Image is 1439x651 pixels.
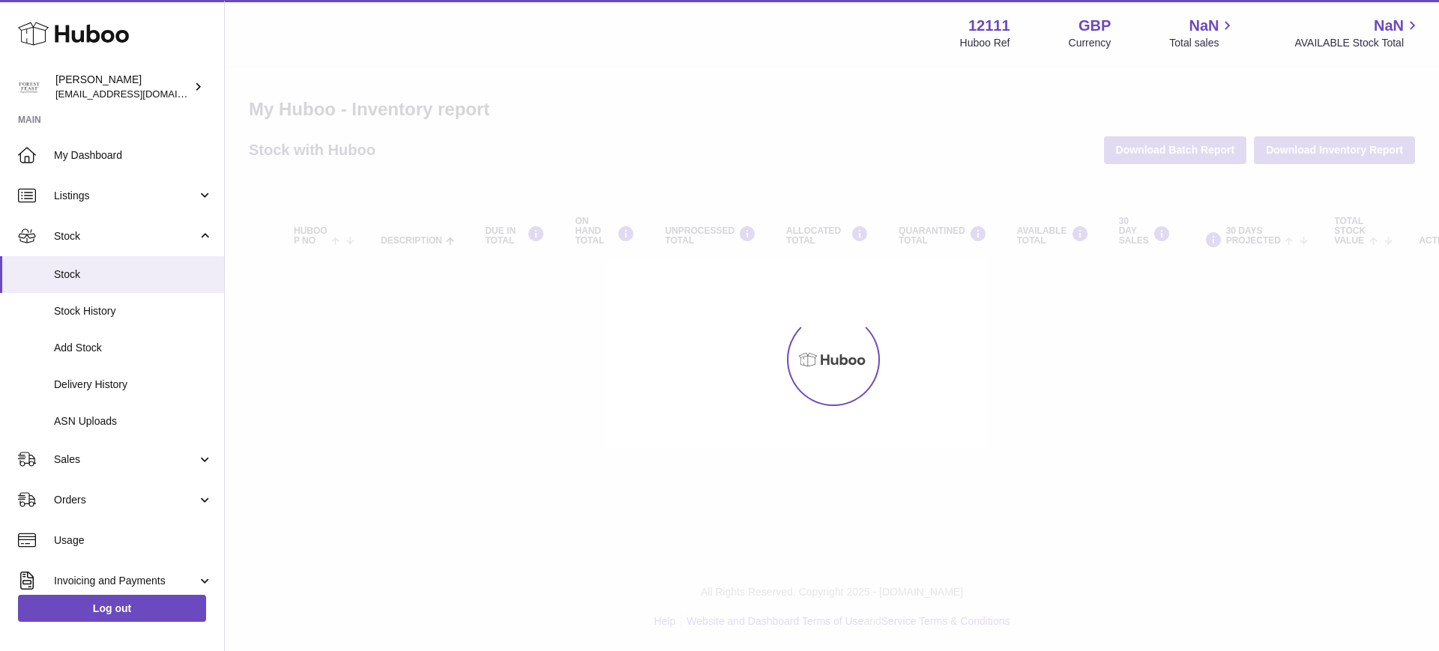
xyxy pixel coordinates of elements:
[18,76,40,98] img: bronaghc@forestfeast.com
[18,595,206,622] a: Log out
[968,16,1010,36] strong: 12111
[54,414,213,429] span: ASN Uploads
[1374,16,1404,36] span: NaN
[54,267,213,282] span: Stock
[960,36,1010,50] div: Huboo Ref
[54,189,197,203] span: Listings
[54,378,213,392] span: Delivery History
[54,229,197,243] span: Stock
[54,341,213,355] span: Add Stock
[54,148,213,163] span: My Dashboard
[1079,16,1111,36] strong: GBP
[55,73,190,101] div: [PERSON_NAME]
[54,493,197,507] span: Orders
[54,304,213,318] span: Stock History
[54,533,213,548] span: Usage
[1169,36,1236,50] span: Total sales
[55,88,220,100] span: [EMAIL_ADDRESS][DOMAIN_NAME]
[54,574,197,588] span: Invoicing and Payments
[1294,16,1421,50] a: NaN AVAILABLE Stock Total
[1189,16,1219,36] span: NaN
[1069,36,1111,50] div: Currency
[1294,36,1421,50] span: AVAILABLE Stock Total
[1169,16,1236,50] a: NaN Total sales
[54,452,197,467] span: Sales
